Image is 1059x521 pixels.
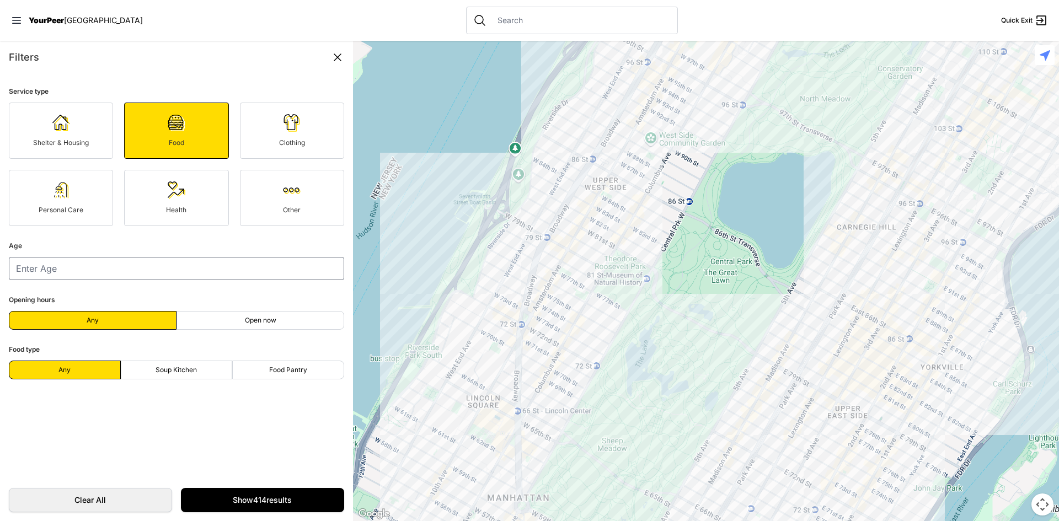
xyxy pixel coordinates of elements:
span: [GEOGRAPHIC_DATA] [64,15,143,25]
span: Other [283,206,301,214]
span: Food [169,138,184,147]
a: Other [240,170,344,226]
a: Quick Exit [1001,14,1048,27]
span: Open now [245,316,276,325]
input: Enter Age [9,257,344,280]
input: Search [491,15,671,26]
span: Age [9,241,22,250]
span: Service type [9,87,49,95]
span: Food Pantry [269,366,307,374]
button: Map camera controls [1031,493,1053,515]
span: Shelter & Housing [33,138,89,147]
span: Food type [9,345,40,353]
span: Personal Care [39,206,83,214]
span: Filters [9,51,39,63]
a: Health [124,170,228,226]
span: Quick Exit [1001,16,1033,25]
img: Google [356,507,392,521]
a: Shelter & Housing [9,103,113,159]
span: Any [58,366,71,374]
span: YourPeer [29,15,64,25]
a: Clothing [240,103,344,159]
a: Show414results [181,488,344,512]
span: Health [166,206,186,214]
a: Open this area in Google Maps (opens a new window) [356,507,392,521]
a: YourPeer[GEOGRAPHIC_DATA] [29,17,143,24]
span: Clothing [279,138,305,147]
a: Food [124,103,228,159]
span: Clear All [20,495,161,506]
a: Clear All [9,488,172,512]
span: Soup Kitchen [156,366,197,374]
span: Any [87,316,99,325]
a: Personal Care [9,170,113,226]
span: Opening hours [9,296,55,304]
